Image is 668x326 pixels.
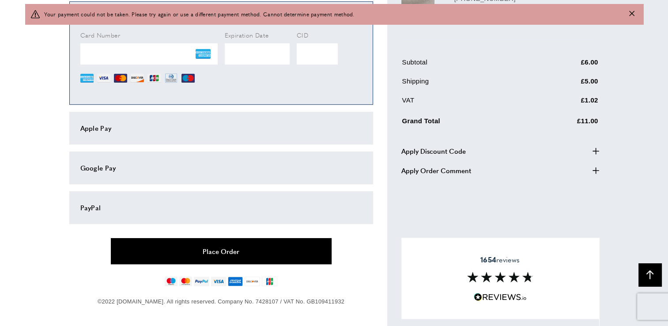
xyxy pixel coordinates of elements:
strong: 1654 [480,254,496,265]
td: Grand Total [402,114,528,133]
img: DN.png [164,72,178,85]
span: Your payment could not be taken. Please try again or use a different payment method. Cannot deter... [44,10,355,19]
img: Reviews.io 5 stars [474,293,527,301]
button: Place Order [111,238,332,264]
span: Apply Order Comment [401,165,471,176]
img: paypal [194,277,209,286]
td: VAT [402,95,528,112]
td: £5.00 [528,76,598,93]
div: Google Pay [80,163,362,173]
span: ©2022 [DOMAIN_NAME]. All rights reserved. Company No. 7428107 / VAT No. GB109411932 [98,298,344,305]
img: VI.png [97,72,110,85]
span: Card Number [80,30,120,39]
span: reviews [480,255,520,264]
div: PayPal [80,202,362,213]
button: Close message [629,10,634,19]
img: AE.png [196,46,211,61]
img: MC.png [114,72,127,85]
td: Subtotal [402,57,528,74]
img: maestro [165,277,177,286]
img: discover [245,277,260,286]
img: jcb [262,277,277,286]
iframe: Secure Credit Card Frame - Expiration Date [225,43,290,64]
td: £1.02 [528,95,598,112]
span: CID [297,30,308,39]
iframe: Secure Credit Card Frame - CVV [297,43,338,64]
img: Reviews section [467,272,533,282]
img: AE.png [80,72,94,85]
td: Shipping [402,76,528,93]
img: DI.png [131,72,144,85]
td: £11.00 [528,114,598,133]
span: Expiration Date [225,30,269,39]
img: american-express [228,277,243,286]
img: visa [211,277,226,286]
img: MI.png [181,72,195,85]
td: £6.00 [528,57,598,74]
div: Apple Pay [80,123,362,133]
span: Apply Discount Code [401,146,466,156]
iframe: Secure Credit Card Frame - Credit Card Number [80,43,218,64]
img: JCB.png [147,72,161,85]
img: mastercard [179,277,192,286]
